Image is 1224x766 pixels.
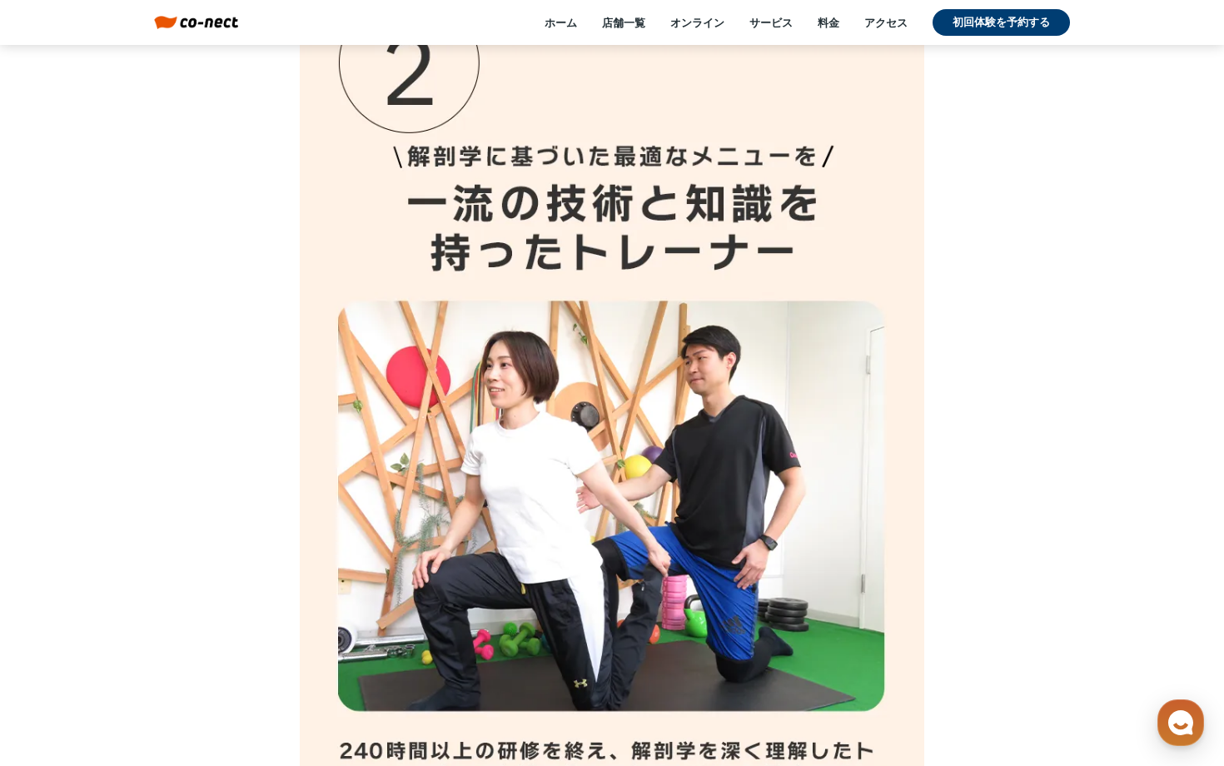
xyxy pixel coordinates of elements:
a: 初回体験を予約する [933,9,1070,36]
a: 設定 [215,528,320,570]
span: 設定 [257,553,277,566]
a: 店舗一覧 [602,15,645,30]
a: チャット [110,528,215,570]
a: オンライン [670,15,724,30]
a: 料金 [818,15,839,30]
a: ホーム [5,528,110,570]
a: アクセス [864,15,908,30]
a: サービス [749,15,793,30]
span: ホーム [42,553,72,566]
span: チャット [142,554,182,567]
a: ホーム [545,15,577,30]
